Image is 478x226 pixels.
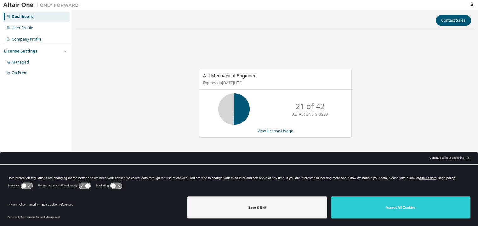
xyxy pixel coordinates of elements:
p: Expires on [DATE] UTC [203,80,346,85]
a: View License Usage [258,128,293,134]
p: ALTAIR UNITS USED [292,112,328,117]
img: Altair One [3,2,82,8]
div: Company Profile [12,37,42,42]
button: Contact Sales [436,15,471,26]
div: User Profile [12,25,33,30]
div: On Prem [12,70,27,75]
p: 21 of 42 [296,101,325,112]
div: Managed [12,60,29,65]
div: Dashboard [12,14,34,19]
span: AU Mechanical Engineer [203,72,256,79]
div: License Settings [4,49,37,54]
